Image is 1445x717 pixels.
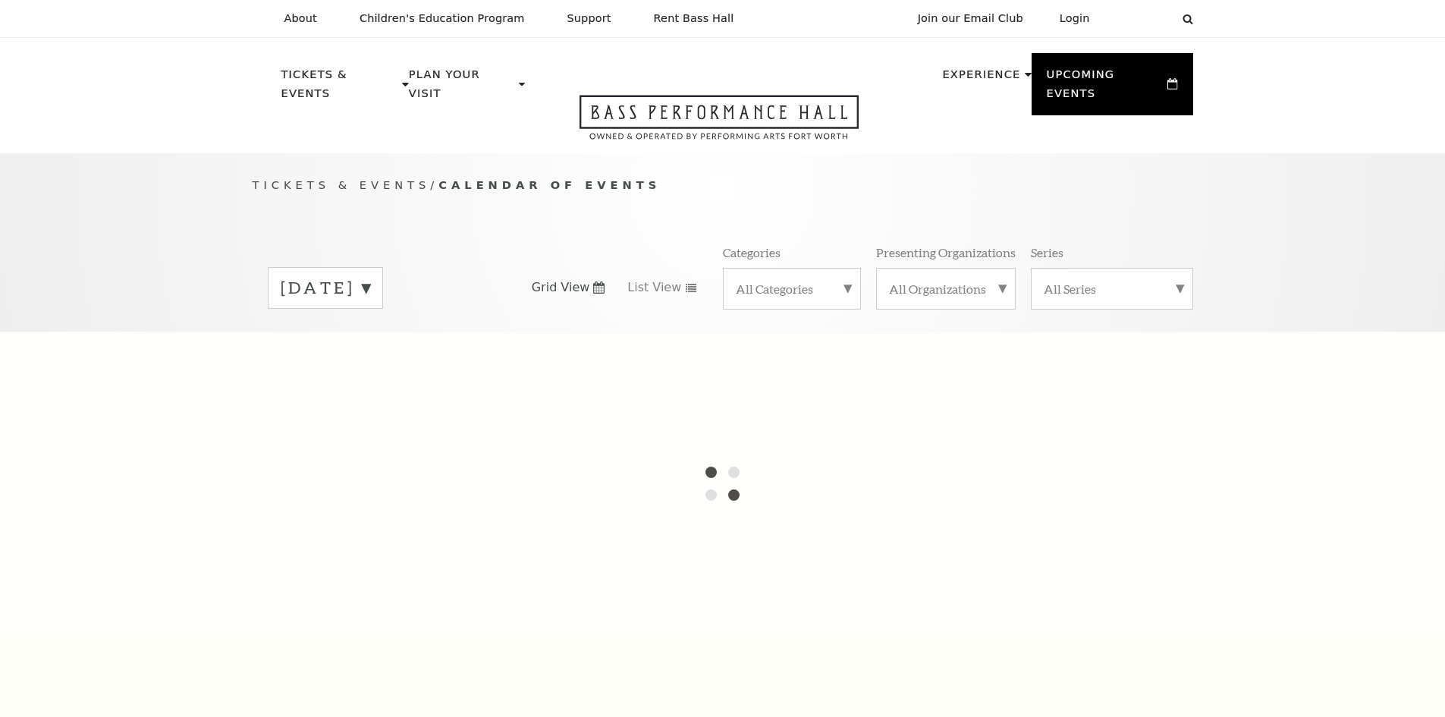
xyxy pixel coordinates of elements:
[438,178,661,191] span: Calendar of Events
[723,244,781,260] p: Categories
[253,176,1193,195] p: /
[736,281,848,297] label: All Categories
[360,12,525,25] p: Children's Education Program
[654,12,734,25] p: Rent Bass Hall
[942,65,1020,93] p: Experience
[1044,281,1180,297] label: All Series
[1047,65,1164,112] p: Upcoming Events
[1114,11,1168,26] select: Select:
[253,178,431,191] span: Tickets & Events
[1031,244,1063,260] p: Series
[284,12,317,25] p: About
[281,65,399,112] p: Tickets & Events
[567,12,611,25] p: Support
[889,281,1003,297] label: All Organizations
[876,244,1016,260] p: Presenting Organizations
[627,279,681,296] span: List View
[409,65,515,112] p: Plan Your Visit
[532,279,590,296] span: Grid View
[281,276,370,300] label: [DATE]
